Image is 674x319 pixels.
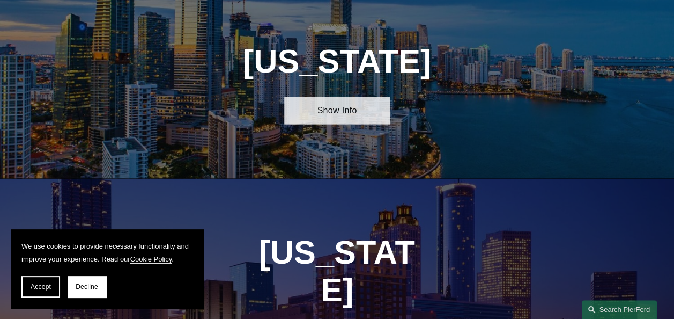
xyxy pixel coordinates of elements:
[130,255,172,263] a: Cookie Policy
[21,240,193,265] p: We use cookies to provide necessary functionality and improve your experience. Read our .
[21,276,60,298] button: Accept
[11,229,204,308] section: Cookie banner
[31,283,51,291] span: Accept
[582,300,657,319] a: Search this site
[232,42,443,80] h1: [US_STATE]
[284,97,390,125] a: Show Info
[68,276,106,298] button: Decline
[258,234,416,309] h1: [US_STATE]
[76,283,98,291] span: Decline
